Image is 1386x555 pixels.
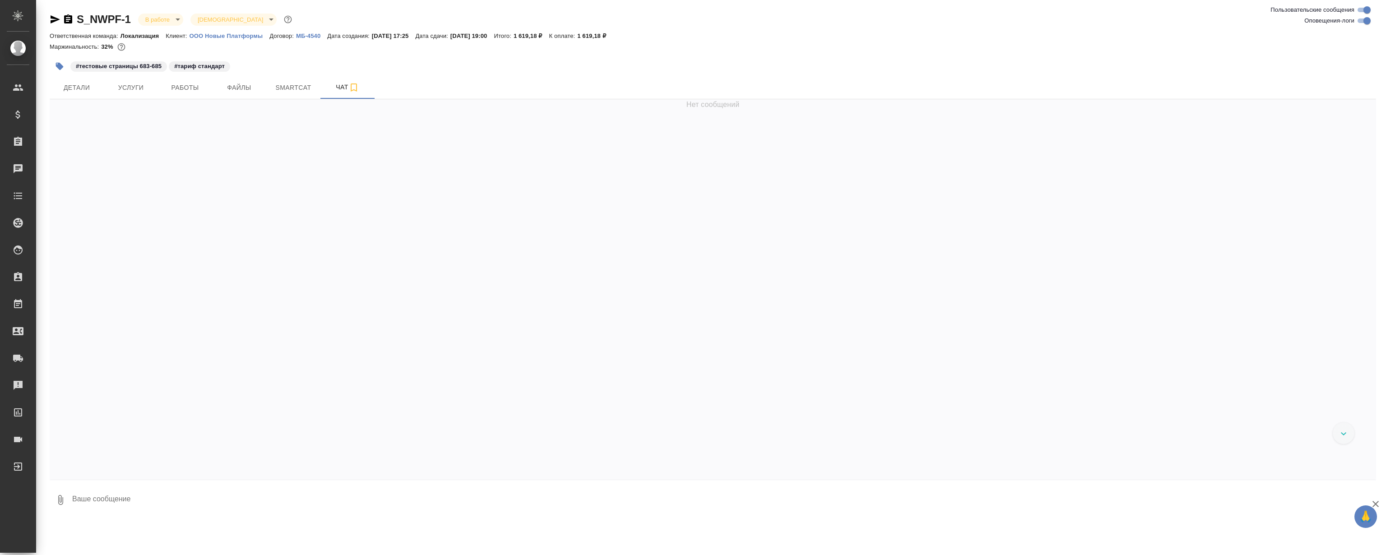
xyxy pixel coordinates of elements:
p: #тариф стандарт [174,62,225,71]
span: Работы [163,82,207,93]
span: Нет сообщений [686,99,740,110]
p: К оплате: [549,32,577,39]
a: ООО Новые Платформы [190,32,270,39]
a: МБ-4540 [296,32,327,39]
span: Пользовательские сообщения [1270,5,1354,14]
button: [DEMOGRAPHIC_DATA] [195,16,266,23]
span: Детали [55,82,98,93]
svg: Подписаться [348,82,359,93]
p: Маржинальность: [50,43,101,50]
p: 1 619,18 ₽ [577,32,613,39]
p: Клиент: [166,32,189,39]
button: Добавить тэг [50,56,70,76]
button: Скопировать ссылку [63,14,74,25]
span: тариф стандарт [168,62,231,69]
button: В работе [143,16,172,23]
p: Итого: [494,32,513,39]
span: Smartcat [272,82,315,93]
span: Файлы [218,82,261,93]
p: [DATE] 19:00 [450,32,494,39]
button: 921.33 RUB; [116,41,127,53]
p: [DATE] 17:25 [372,32,416,39]
button: Доп статусы указывают на важность/срочность заказа [282,14,294,25]
div: В работе [138,14,183,26]
span: Услуги [109,82,153,93]
p: Дата создания: [327,32,371,39]
p: Ответственная команда: [50,32,121,39]
button: 🙏 [1354,505,1377,528]
p: Договор: [269,32,296,39]
p: #тестовые страницы 683-685 [76,62,162,71]
p: 1 619,18 ₽ [514,32,549,39]
span: Оповещения-логи [1304,16,1354,25]
p: Дата сдачи: [415,32,450,39]
a: S_NWPF-1 [77,13,131,25]
p: Локализация [121,32,166,39]
div: В работе [190,14,277,26]
button: Скопировать ссылку для ЯМессенджера [50,14,60,25]
span: 🙏 [1358,507,1373,526]
span: Чат [326,82,369,93]
p: 32% [101,43,115,50]
span: тестовые страницы 683-685 [70,62,168,69]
